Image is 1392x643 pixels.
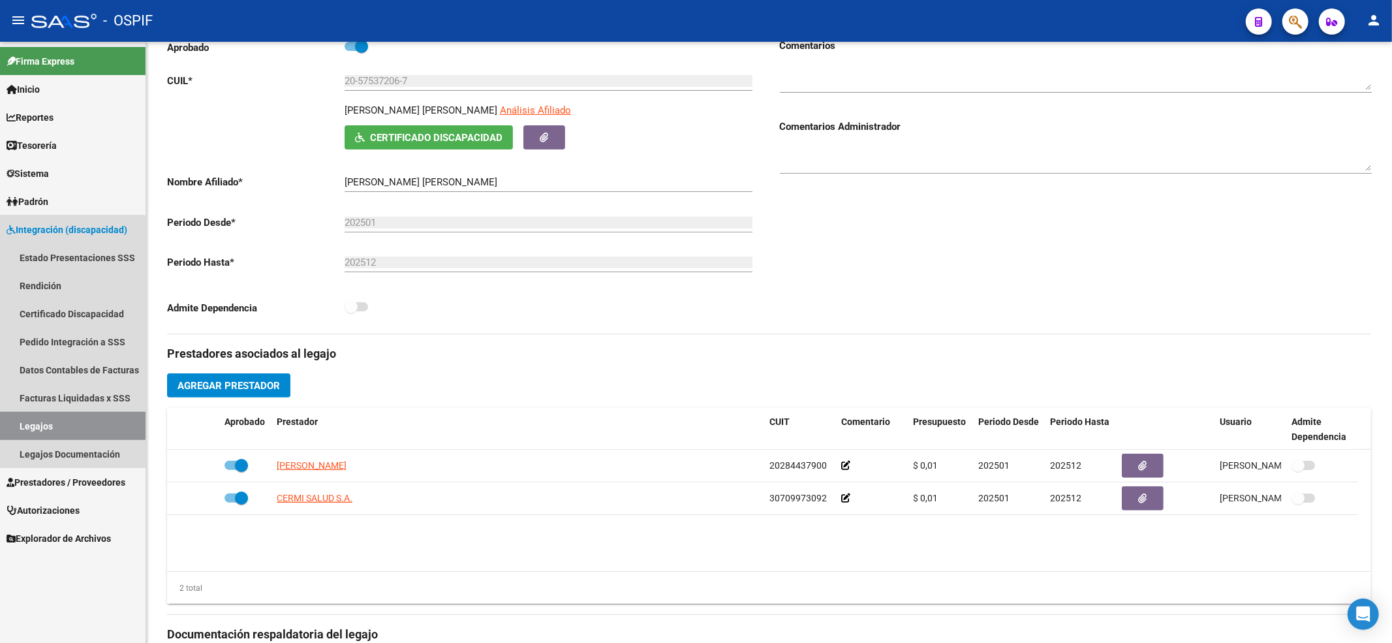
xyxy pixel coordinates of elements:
span: 202501 [978,460,1010,471]
span: Presupuesto [913,416,966,427]
p: Aprobado [167,40,345,55]
datatable-header-cell: Periodo Hasta [1045,408,1117,451]
span: Certificado Discapacidad [370,132,503,144]
button: Certificado Discapacidad [345,125,513,149]
p: CUIL [167,74,345,88]
button: Agregar Prestador [167,373,290,398]
span: Periodo Hasta [1050,416,1109,427]
p: [PERSON_NAME] [PERSON_NAME] [345,103,497,118]
span: Comentario [841,416,890,427]
span: Autorizaciones [7,503,80,518]
span: Prestador [277,416,318,427]
p: Periodo Hasta [167,255,345,270]
datatable-header-cell: Prestador [271,408,764,451]
span: [PERSON_NAME] [DATE] [1220,460,1322,471]
p: Nombre Afiliado [167,175,345,189]
span: $ 0,01 [913,460,938,471]
span: Firma Express [7,54,74,69]
span: 202512 [1050,493,1081,503]
span: Reportes [7,110,54,125]
datatable-header-cell: Presupuesto [908,408,973,451]
span: Análisis Afiliado [500,104,571,116]
span: Agregar Prestador [178,380,280,392]
span: Sistema [7,166,49,181]
h3: Comentarios [780,39,1372,53]
span: 202512 [1050,460,1081,471]
mat-icon: menu [10,12,26,28]
span: Usuario [1220,416,1252,427]
h3: Prestadores asociados al legajo [167,345,1371,363]
div: Open Intercom Messenger [1348,599,1379,630]
span: 30709973092 [769,493,827,503]
span: Periodo Desde [978,416,1039,427]
datatable-header-cell: Admite Dependencia [1286,408,1358,451]
span: Inicio [7,82,40,97]
span: Integración (discapacidad) [7,223,127,237]
span: Tesorería [7,138,57,153]
span: Padrón [7,195,48,209]
span: CERMI SALUD S.A. [277,493,352,503]
span: $ 0,01 [913,493,938,503]
span: Prestadores / Proveedores [7,475,125,490]
datatable-header-cell: Periodo Desde [973,408,1045,451]
span: Admite Dependencia [1291,416,1346,442]
p: Periodo Desde [167,215,345,230]
span: [PERSON_NAME] [277,460,347,471]
datatable-header-cell: Usuario [1214,408,1286,451]
span: CUIT [769,416,790,427]
p: Admite Dependencia [167,301,345,315]
span: Explorador de Archivos [7,531,111,546]
span: Aprobado [224,416,265,427]
span: - OSPIF [103,7,153,35]
span: 202501 [978,493,1010,503]
datatable-header-cell: Aprobado [219,408,271,451]
datatable-header-cell: Comentario [836,408,908,451]
h3: Comentarios Administrador [780,119,1372,134]
mat-icon: person [1366,12,1382,28]
span: 20284437900 [769,460,827,471]
datatable-header-cell: CUIT [764,408,836,451]
div: 2 total [167,581,202,595]
span: [PERSON_NAME] [DATE] [1220,493,1322,503]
